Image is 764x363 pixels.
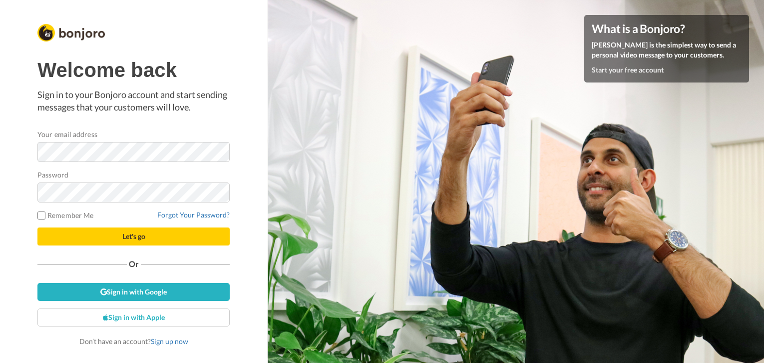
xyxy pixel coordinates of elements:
[37,59,230,81] h1: Welcome back
[592,40,742,60] p: [PERSON_NAME] is the simplest way to send a personal video message to your customers.
[592,65,664,74] a: Start your free account
[37,210,93,220] label: Remember Me
[157,210,230,219] a: Forgot Your Password?
[37,283,230,301] a: Sign in with Google
[37,211,45,219] input: Remember Me
[592,22,742,35] h4: What is a Bonjoro?
[122,232,145,240] span: Let's go
[127,260,141,267] span: Or
[37,169,68,180] label: Password
[79,337,188,345] span: Don’t have an account?
[151,337,188,345] a: Sign up now
[37,88,230,114] p: Sign in to your Bonjoro account and start sending messages that your customers will love.
[37,227,230,245] button: Let's go
[37,129,97,139] label: Your email address
[37,308,230,326] a: Sign in with Apple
